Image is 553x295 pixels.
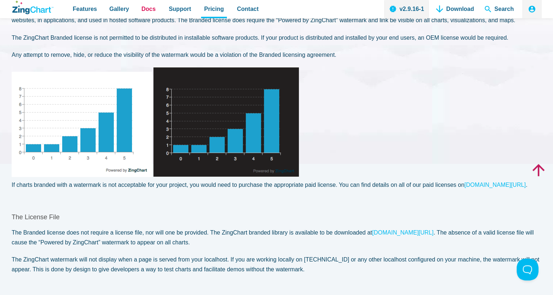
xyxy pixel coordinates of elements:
[204,4,224,14] span: Pricing
[109,4,129,14] span: Gallery
[372,229,433,236] a: [DOMAIN_NAME][URL]
[73,4,97,14] span: Features
[12,72,152,177] img: Light theme watermark example
[12,50,541,60] p: Any attempt to remove, hide, or reduce the visibility of the watermark would be a violation of th...
[12,33,541,43] p: The ZingChart Branded license is not permitted to be distributed in installable software products...
[517,259,538,280] iframe: Toggle Customer Support
[141,4,156,14] span: Docs
[153,67,299,177] img: Dark theme watermark example
[169,4,191,14] span: Support
[12,228,541,247] p: The Branded license does not require a license file, nor will one be provided. The ZingChart bran...
[12,1,53,14] a: ZingChart Logo. Click to return to the homepage
[12,180,541,190] p: If charts branded with a watermark is not acceptable for your project, you would need to purchase...
[464,182,526,188] a: [DOMAIN_NAME][URL]
[12,213,541,221] h2: The License File
[12,255,541,274] p: The ZingChart watermark will not display when a page is served from your localhost. If you are wo...
[237,4,259,14] span: Contact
